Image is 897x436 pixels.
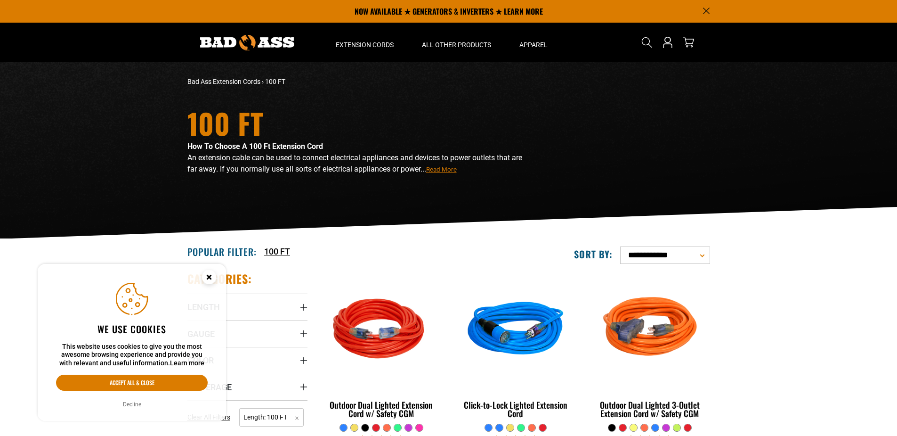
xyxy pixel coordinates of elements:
[239,408,304,427] span: Length: 100 FT
[187,152,531,175] p: An extension cable can be used to connect electrical appliances and devices to power outlets that...
[322,401,442,418] div: Outdoor Dual Lighted Extension Cord w/ Safety CGM
[408,23,505,62] summary: All Other Products
[262,78,264,85] span: ›
[322,23,408,62] summary: Extension Cords
[170,359,204,367] a: Learn more
[336,41,394,49] span: Extension Cords
[187,294,307,320] summary: Length
[187,77,531,87] nav: breadcrumbs
[187,246,257,258] h2: Popular Filter:
[590,271,710,423] a: orange Outdoor Dual Lighted 3-Outlet Extension Cord w/ Safety CGM
[456,276,575,385] img: blue
[574,248,613,260] label: Sort by:
[426,166,457,173] span: Read More
[56,343,208,368] p: This website uses cookies to give you the most awesome browsing experience and provide you with r...
[187,78,260,85] a: Bad Ass Extension Cords
[120,400,144,409] button: Decline
[200,35,294,50] img: Bad Ass Extension Cords
[590,401,710,418] div: Outdoor Dual Lighted 3-Outlet Extension Cord w/ Safety CGM
[187,142,323,151] strong: How To Choose A 100 Ft Extension Cord
[590,276,709,385] img: orange
[38,264,226,421] aside: Cookie Consent
[519,41,548,49] span: Apparel
[187,109,531,137] h1: 100 FT
[56,375,208,391] button: Accept all & close
[239,412,304,421] a: Length: 100 FT
[455,271,575,423] a: blue Click-to-Lock Lighted Extension Cord
[187,374,307,400] summary: Amperage
[322,276,441,385] img: Red
[639,35,655,50] summary: Search
[264,245,290,258] a: 100 FT
[265,78,285,85] span: 100 FT
[187,321,307,347] summary: Gauge
[56,323,208,335] h2: We use cookies
[422,41,491,49] span: All Other Products
[455,401,575,418] div: Click-to-Lock Lighted Extension Cord
[187,347,307,373] summary: Color
[505,23,562,62] summary: Apparel
[322,271,442,423] a: Red Outdoor Dual Lighted Extension Cord w/ Safety CGM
